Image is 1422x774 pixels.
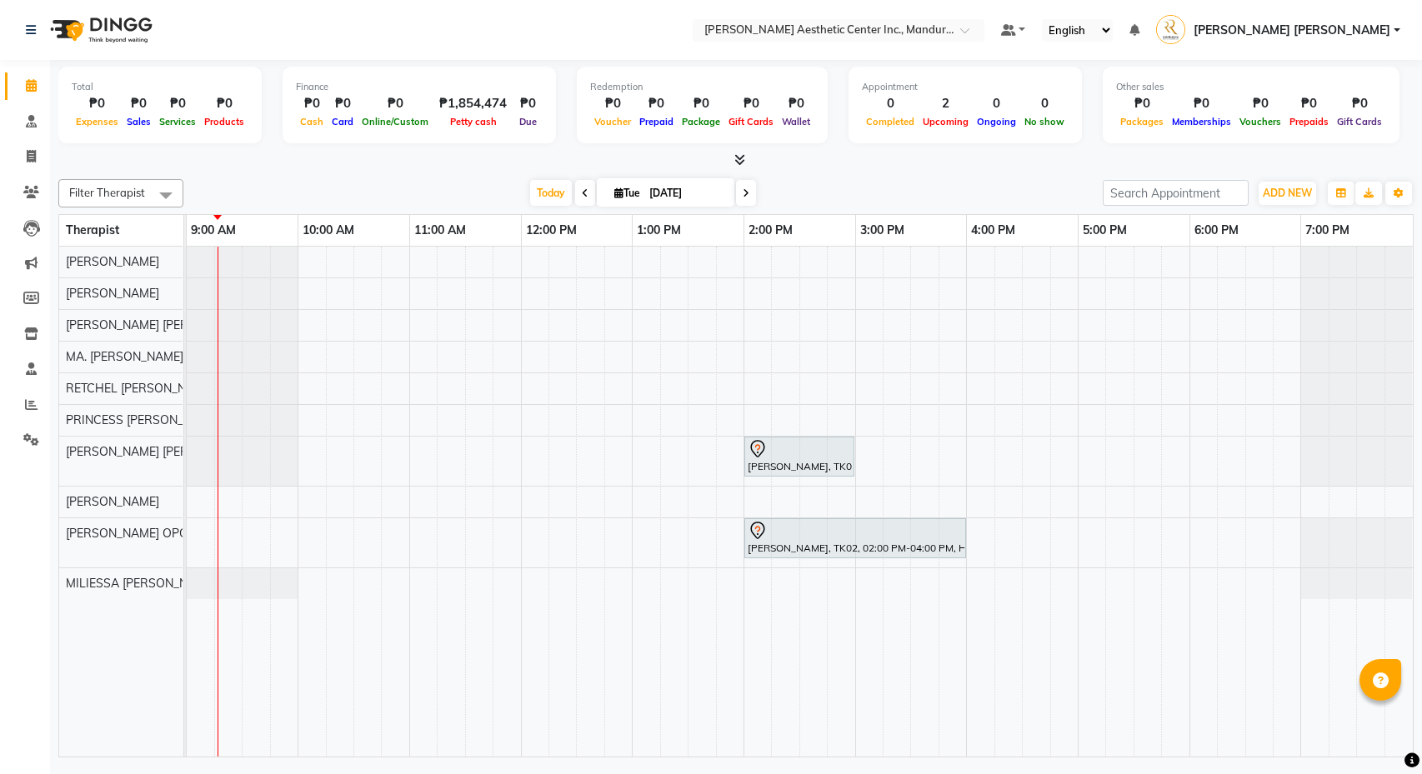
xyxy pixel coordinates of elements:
[635,94,678,113] div: ₱0
[1285,116,1333,127] span: Prepaids
[43,7,157,53] img: logo
[66,444,256,459] span: [PERSON_NAME] [PERSON_NAME]
[1301,218,1354,242] a: 7:00 PM
[1259,182,1316,205] button: ADD NEW
[973,94,1020,113] div: 0
[862,116,919,127] span: Completed
[72,80,248,94] div: Total
[66,494,159,509] span: [PERSON_NAME]
[1116,94,1168,113] div: ₱0
[1263,187,1312,199] span: ADD NEW
[678,116,724,127] span: Package
[746,439,853,474] div: [PERSON_NAME], TK01, 02:00 PM-03:00 PM, Permanent Make Up - Brow Tattoo Touch Up
[66,381,214,396] span: RETCHEL [PERSON_NAME]
[633,218,685,242] a: 1:00 PM
[66,222,119,237] span: Therapist
[856,218,909,242] a: 3:00 PM
[296,80,543,94] div: Finance
[590,94,635,113] div: ₱0
[72,116,123,127] span: Expenses
[66,317,256,332] span: [PERSON_NAME] [PERSON_NAME]
[155,116,200,127] span: Services
[744,218,797,242] a: 2:00 PM
[1116,80,1386,94] div: Other sales
[724,116,778,127] span: Gift Cards
[1020,94,1069,113] div: 0
[298,218,358,242] a: 10:00 AM
[187,218,240,242] a: 9:00 AM
[590,116,635,127] span: Voucher
[1333,94,1386,113] div: ₱0
[358,116,433,127] span: Online/Custom
[635,116,678,127] span: Prepaid
[919,116,973,127] span: Upcoming
[123,116,155,127] span: Sales
[1190,218,1243,242] a: 6:00 PM
[328,116,358,127] span: Card
[778,94,814,113] div: ₱0
[410,218,470,242] a: 11:00 AM
[973,116,1020,127] span: Ongoing
[1020,116,1069,127] span: No show
[358,94,433,113] div: ₱0
[515,116,541,127] span: Due
[66,526,230,541] span: [PERSON_NAME] OPOLENCIA
[123,94,155,113] div: ₱0
[446,116,501,127] span: Petty cash
[746,521,964,556] div: [PERSON_NAME], TK02, 02:00 PM-04:00 PM, Headspa
[66,286,159,301] span: [PERSON_NAME]
[644,181,728,206] input: 2025-09-02
[1168,94,1235,113] div: ₱0
[1194,22,1390,39] span: [PERSON_NAME] [PERSON_NAME]
[967,218,1019,242] a: 4:00 PM
[1079,218,1131,242] a: 5:00 PM
[862,94,919,113] div: 0
[1168,116,1235,127] span: Memberships
[296,116,328,127] span: Cash
[522,218,581,242] a: 12:00 PM
[296,94,328,113] div: ₱0
[1235,116,1285,127] span: Vouchers
[513,94,543,113] div: ₱0
[200,94,248,113] div: ₱0
[530,180,572,206] span: Today
[66,254,159,269] span: [PERSON_NAME]
[328,94,358,113] div: ₱0
[1285,94,1333,113] div: ₱0
[778,116,814,127] span: Wallet
[1103,180,1249,206] input: Search Appointment
[1235,94,1285,113] div: ₱0
[155,94,200,113] div: ₱0
[69,186,145,199] span: Filter Therapist
[1116,116,1168,127] span: Packages
[919,94,973,113] div: 2
[66,576,216,591] span: MILIESSA [PERSON_NAME]
[66,412,220,427] span: PRINCESS [PERSON_NAME]
[590,80,814,94] div: Redemption
[1156,15,1185,44] img: MABELL DELA PENA
[610,187,644,199] span: Tue
[862,80,1069,94] div: Appointment
[724,94,778,113] div: ₱0
[72,94,123,113] div: ₱0
[1333,116,1386,127] span: Gift Cards
[678,94,724,113] div: ₱0
[433,94,513,113] div: ₱1,854,474
[200,116,248,127] span: Products
[66,349,183,364] span: MA. [PERSON_NAME]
